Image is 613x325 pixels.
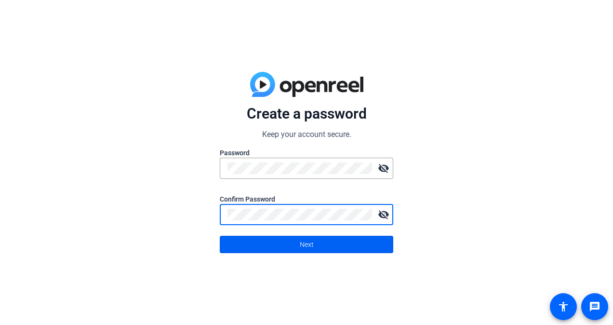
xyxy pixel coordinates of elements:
[374,205,393,224] mat-icon: visibility_off
[589,301,600,312] mat-icon: message
[250,72,363,97] img: blue-gradient.svg
[300,235,314,254] span: Next
[558,301,569,312] mat-icon: accessibility
[374,159,393,178] mat-icon: visibility_off
[220,236,393,253] button: Next
[220,194,393,204] label: Confirm Password
[220,129,393,140] p: Keep your account secure.
[220,105,393,123] p: Create a password
[220,148,393,158] label: Password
